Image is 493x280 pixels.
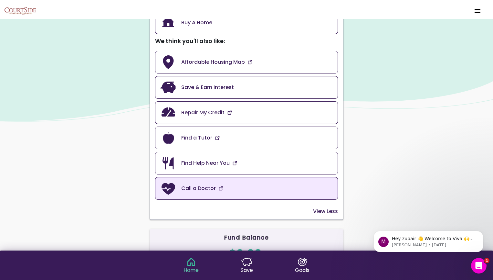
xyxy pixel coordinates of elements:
[161,155,176,171] img: amenity
[232,161,237,166] img: amenity
[161,54,176,70] img: amenity
[215,135,220,140] img: amenity
[161,181,176,196] img: amenity
[241,258,253,274] a: singleWord.saveSave
[161,105,176,120] img: amenity
[218,186,224,191] img: amenity
[181,185,216,192] ion-text: Call a Doctor
[484,258,489,263] span: 1
[155,37,225,45] ion-text: We think you'll also like :
[164,233,329,242] ion-text: Fund Balance
[161,130,176,146] img: amenity
[241,258,252,266] img: singleWord.save
[313,207,338,215] button: View Less
[181,159,230,167] ion-text: Find Help Near You
[181,19,212,27] ion-text: Buy A Home
[150,229,343,267] a: Fund Balance$0.00
[181,58,245,66] ion-text: Affordable Housing Map
[295,258,309,274] a: singleWord.goalsGoals
[295,266,309,274] ion-text: Goals
[155,127,338,149] a: Find a Tutor
[186,258,197,266] img: singleWord.home
[155,152,338,174] a: Find Help Near You
[241,266,253,274] ion-text: Save
[155,76,338,99] a: Save & Earn Interest
[161,80,176,95] img: amenity
[155,177,338,200] a: Call a Doctor
[229,245,262,262] ion-text: $0.00
[161,15,176,30] img: amenity
[364,217,493,263] iframe: Intercom notifications message
[471,258,487,274] iframe: Intercom live chat
[247,60,253,65] img: amenity
[155,101,338,124] a: Repair My Credit
[184,258,199,274] a: singleWord.homeHome
[181,134,212,142] ion-text: Find a Tutor
[155,11,338,34] a: Buy A Home
[227,110,232,115] img: amenity
[297,258,308,266] img: singleWord.goals
[181,84,234,91] ion-text: Save & Earn Interest
[155,51,338,73] a: Affordable Housing Map
[181,109,225,117] ion-text: Repair My Credit
[184,266,199,274] ion-text: Home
